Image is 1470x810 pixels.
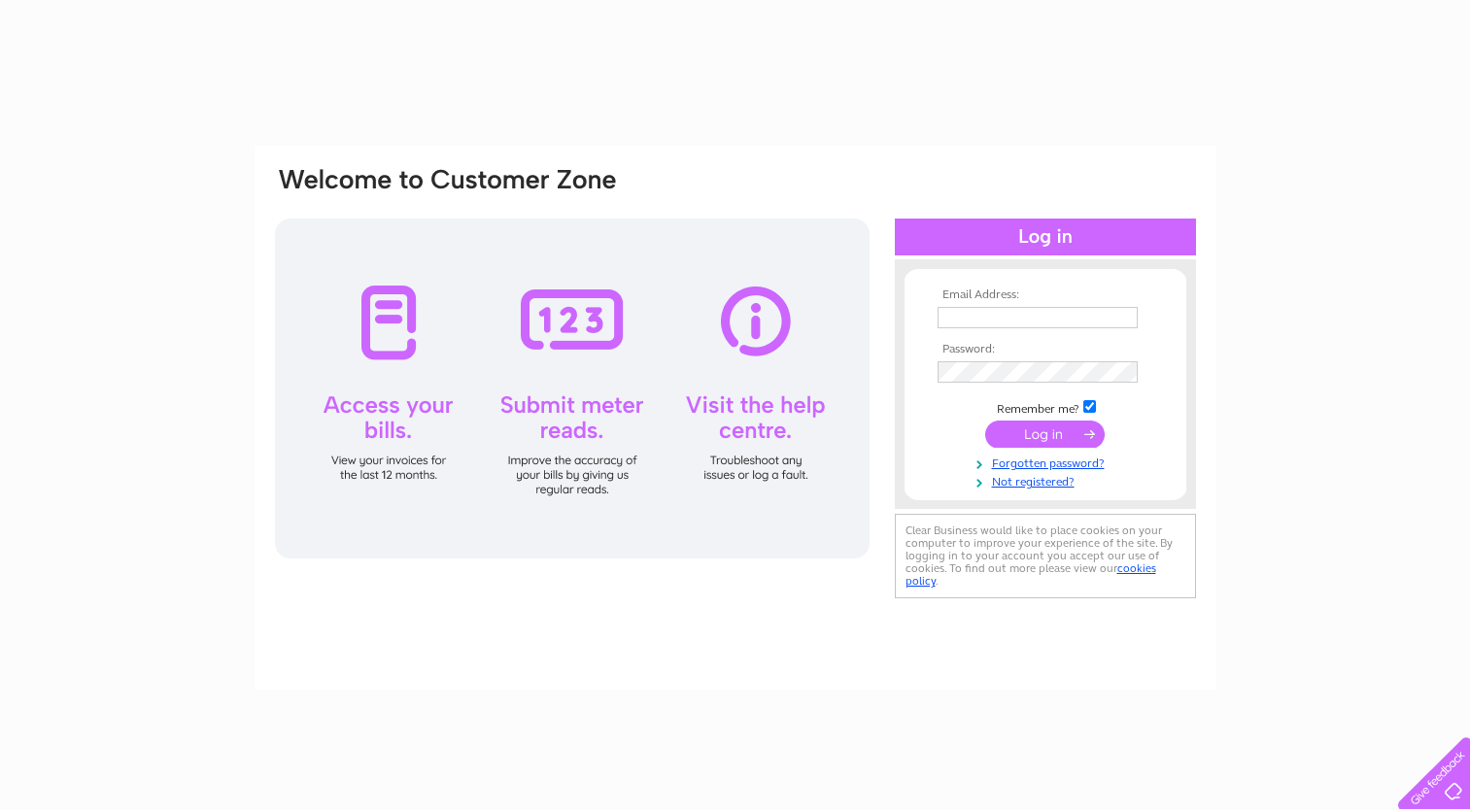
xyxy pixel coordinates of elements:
a: cookies policy [906,561,1156,588]
th: Email Address: [933,288,1158,302]
td: Remember me? [933,397,1158,417]
a: Not registered? [938,471,1158,489]
th: Password: [933,343,1158,356]
a: Forgotten password? [938,453,1158,471]
input: Submit [985,421,1105,448]
div: Clear Business would like to place cookies on your computer to improve your experience of the sit... [895,514,1196,598]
